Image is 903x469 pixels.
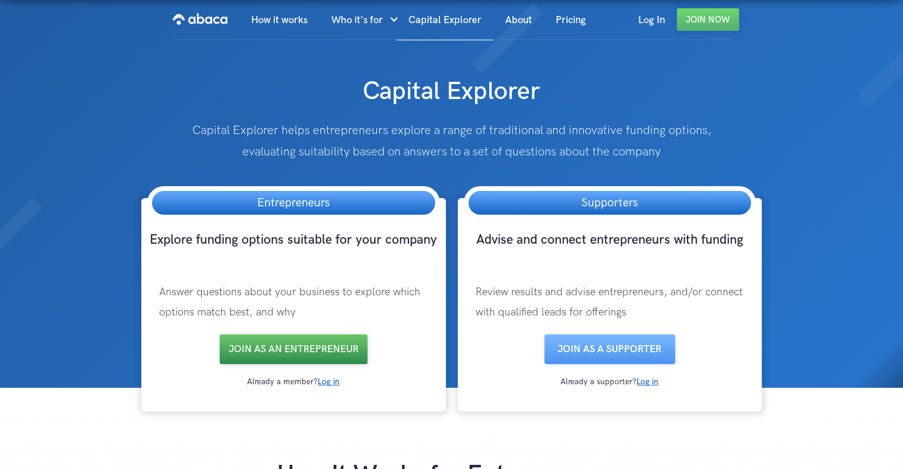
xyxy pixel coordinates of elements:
[544,334,675,364] a: Join as a SUPPORTER
[464,376,756,388] div: Already a supporter?
[677,8,739,31] a: Join Now
[464,231,756,270] h3: Advise and connect entrepreneurs with funding
[569,191,649,215] h3: Supporters
[147,376,439,388] div: Already a member?
[636,377,658,387] a: Log in
[173,9,227,28] img: Abaca logo
[245,191,341,215] h3: Entrepreneurs
[226,64,677,108] h1: Capital Explorer
[180,120,723,162] p: Capital Explorer helps entrepreneurs explore a range of traditional and innovative funding option...
[147,231,439,270] h3: Explore funding options suitable for your company
[318,377,340,387] a: Log in
[147,270,439,334] p: Answer questions about your business to explore which options match best, and why
[220,334,367,364] a: Join as an entrepreneur
[464,270,756,334] p: Review results and advise entrepreneurs, and/or connect with qualified leads for offerings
